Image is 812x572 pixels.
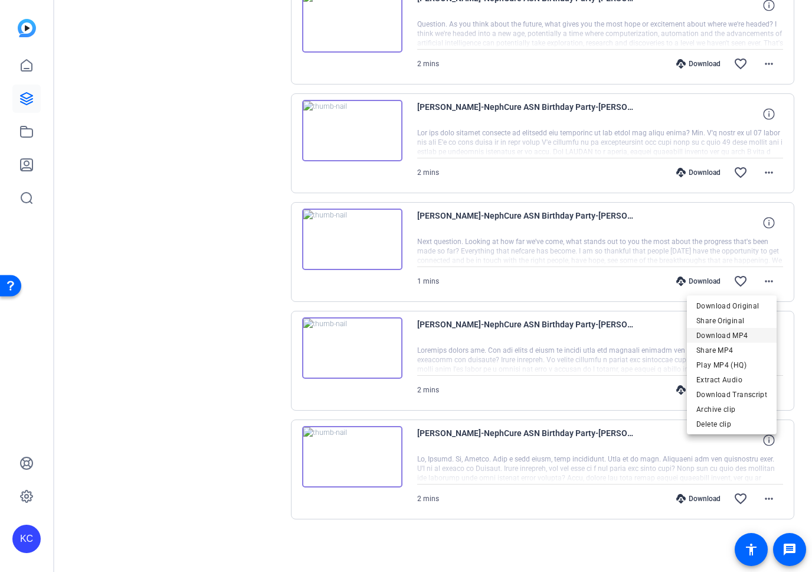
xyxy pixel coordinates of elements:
span: Download MP4 [696,329,767,343]
span: Archive clip [696,402,767,417]
span: Delete clip [696,417,767,431]
span: Download Transcript [696,388,767,402]
span: Share MP4 [696,343,767,357]
span: Play MP4 (HQ) [696,358,767,372]
span: Extract Audio [696,373,767,387]
span: Download Original [696,299,767,313]
span: Share Original [696,314,767,328]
